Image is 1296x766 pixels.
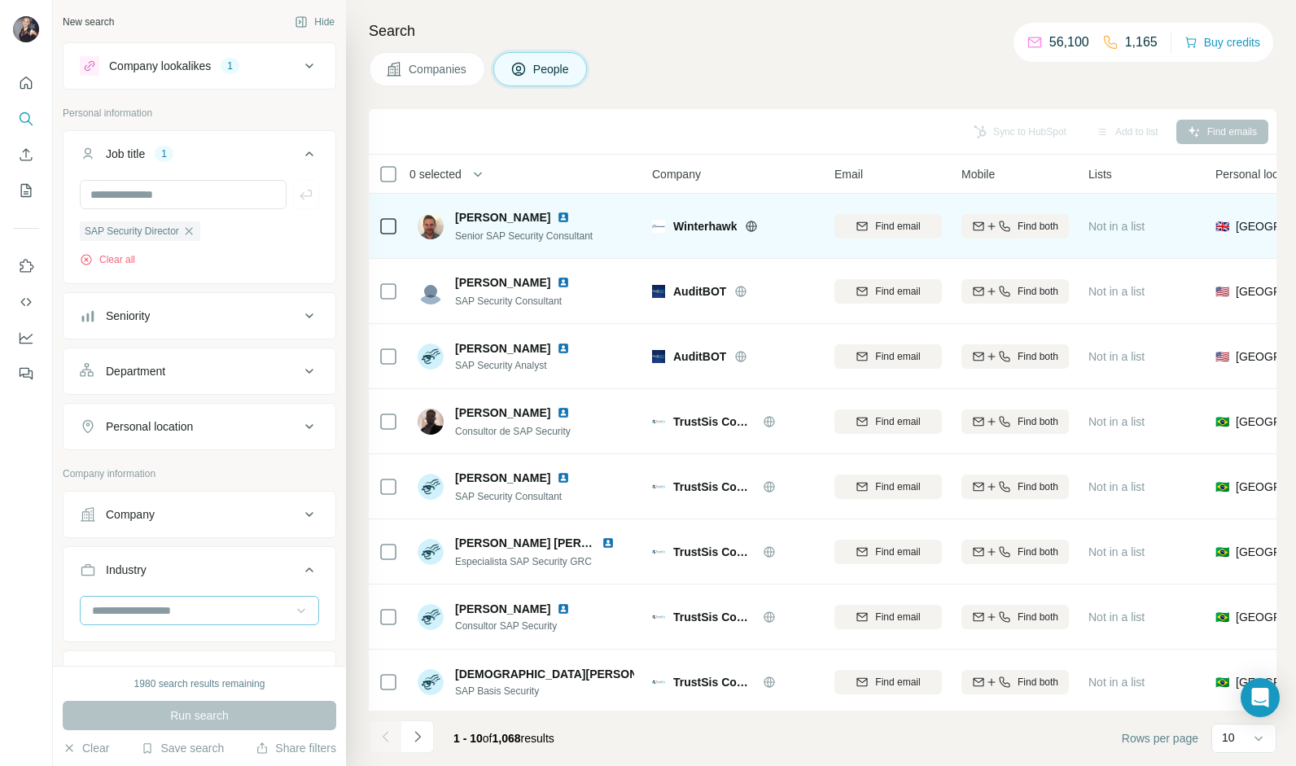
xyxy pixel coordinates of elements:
span: SAP Basis Security [455,684,634,698]
span: Find both [1018,545,1058,559]
span: Company [652,166,701,182]
p: Company information [63,466,336,481]
button: Find both [961,670,1069,694]
span: Especialista SAP Security GRC [455,556,592,567]
img: Avatar [418,409,444,435]
span: Not in a list [1088,611,1145,624]
img: Avatar [418,539,444,565]
span: of [483,732,493,745]
img: Avatar [418,669,444,695]
span: SAP Security Director [85,224,179,239]
span: Consultor de SAP Security [455,426,571,437]
img: LinkedIn logo [557,211,570,224]
button: Department [63,352,335,391]
span: AuditBOT [673,283,726,300]
span: 🇧🇷 [1215,414,1229,430]
button: Enrich CSV [13,140,39,169]
div: Industry [106,562,147,578]
img: Avatar [418,604,444,630]
span: 🇧🇷 [1215,609,1229,625]
button: Find email [834,605,942,629]
button: HQ location [63,654,335,694]
button: Clear [63,740,109,756]
div: Seniority [106,308,150,324]
span: SAP Security Consultant [455,491,562,502]
span: Find both [1018,610,1058,624]
span: AuditBOT [673,348,726,365]
button: Find both [961,279,1069,304]
button: Job title1 [63,134,335,180]
span: Find email [875,610,920,624]
button: Dashboard [13,323,39,352]
img: Logo of TrustSis Consultoria [652,545,665,558]
img: LinkedIn logo [557,602,570,615]
img: Logo of TrustSis Consultoria [652,480,665,493]
span: [DEMOGRAPHIC_DATA][PERSON_NAME] [455,666,681,682]
span: Find both [1018,414,1058,429]
div: Department [106,363,165,379]
button: Hide [283,10,346,34]
button: Find email [834,670,942,694]
span: TrustSis Consultoria [673,479,755,495]
span: Not in a list [1088,480,1145,493]
span: Find email [875,349,920,364]
span: 🇬🇧 [1215,218,1229,234]
span: Companies [409,61,468,77]
button: My lists [13,176,39,205]
span: [PERSON_NAME] [455,209,550,225]
span: results [453,732,554,745]
span: SAP Security Consultant [455,295,562,307]
button: Feedback [13,359,39,388]
span: Not in a list [1088,415,1145,428]
span: Winterhawk [673,218,737,234]
button: Navigate to next page [401,720,434,753]
span: Find email [875,414,920,429]
div: 1980 search results remaining [134,676,265,691]
img: LinkedIn logo [557,406,570,419]
span: Find email [875,675,920,689]
span: Senior SAP Security Consultant [455,230,593,242]
span: TrustSis Consultoria [673,544,755,560]
span: Not in a list [1088,676,1145,689]
span: 🇧🇷 [1215,544,1229,560]
button: Company [63,495,335,534]
button: Clear all [80,252,135,267]
img: Avatar [418,213,444,239]
button: Buy credits [1184,31,1260,54]
span: [PERSON_NAME] [455,601,550,617]
span: Email [834,166,863,182]
div: Company lookalikes [109,58,211,74]
button: Personal location [63,407,335,446]
span: [PERSON_NAME] [455,340,550,357]
img: Logo of TrustSis Consultoria [652,415,665,428]
div: 1 [221,59,239,73]
span: [PERSON_NAME] [455,274,550,291]
button: Industry [63,550,335,596]
button: Company lookalikes1 [63,46,335,85]
span: [PERSON_NAME] [455,405,550,421]
button: Find both [961,605,1069,629]
p: Personal information [63,106,336,120]
button: Find email [834,409,942,434]
button: Use Surfe API [13,287,39,317]
h4: Search [369,20,1276,42]
span: 🇺🇸 [1215,283,1229,300]
button: Search [13,104,39,134]
button: Find both [961,409,1069,434]
button: Find email [834,475,942,499]
img: LinkedIn logo [557,276,570,289]
img: Avatar [13,16,39,42]
p: 10 [1222,729,1235,746]
span: Not in a list [1088,350,1145,363]
img: Logo of TrustSis Consultoria [652,611,665,624]
div: Company [106,506,155,523]
button: Find both [961,475,1069,499]
span: Find both [1018,284,1058,299]
button: Seniority [63,296,335,335]
span: Not in a list [1088,545,1145,558]
button: Find email [834,344,942,369]
button: Find email [834,279,942,304]
span: Not in a list [1088,285,1145,298]
button: Find both [961,344,1069,369]
button: Find both [961,214,1069,239]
